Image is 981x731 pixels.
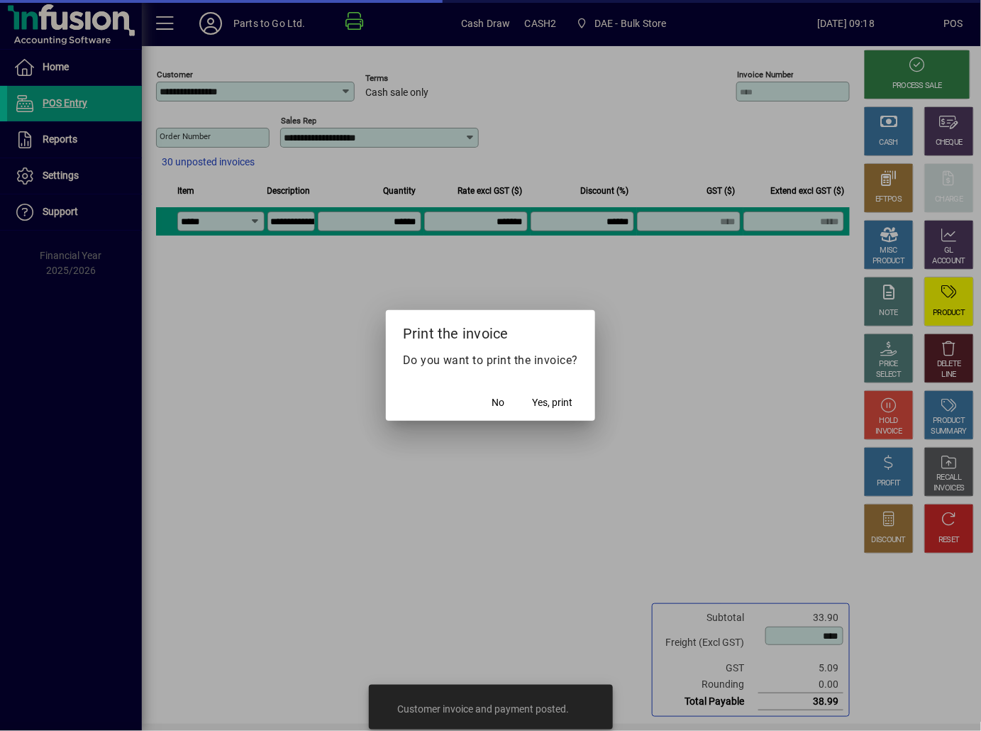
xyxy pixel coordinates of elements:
[532,395,572,410] span: Yes, print
[403,352,579,369] p: Do you want to print the invoice?
[526,390,578,415] button: Yes, print
[386,310,596,351] h2: Print the invoice
[492,395,504,410] span: No
[475,390,521,415] button: No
